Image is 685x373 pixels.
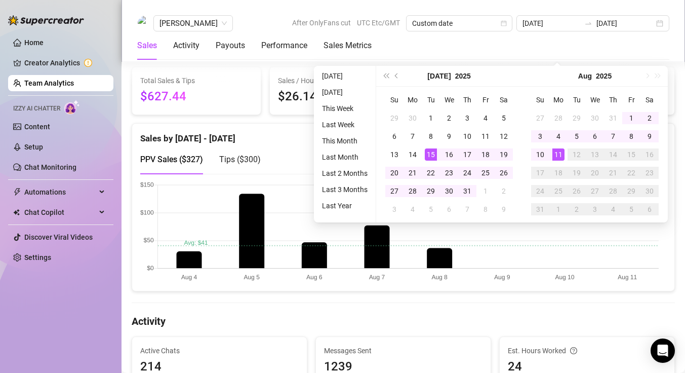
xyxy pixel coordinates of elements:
[318,102,372,115] li: This Week
[422,182,440,200] td: 2025-07-29
[586,145,604,164] td: 2025-08-13
[357,15,400,30] span: UTC Etc/GMT
[324,345,482,356] span: Messages Sent
[476,145,495,164] td: 2025-07-18
[584,19,592,27] span: swap-right
[604,164,622,182] td: 2025-08-21
[425,167,437,179] div: 22
[586,182,604,200] td: 2025-08-27
[549,200,568,218] td: 2025-09-01
[549,127,568,145] td: 2025-08-04
[140,87,253,106] span: $627.44
[440,182,458,200] td: 2025-07-30
[604,182,622,200] td: 2025-08-28
[422,200,440,218] td: 2025-08-05
[640,145,659,164] td: 2025-08-16
[380,66,391,86] button: Last year (Control + left)
[531,91,549,109] th: Su
[495,200,513,218] td: 2025-08-09
[461,203,473,215] div: 7
[422,145,440,164] td: 2025-07-15
[586,164,604,182] td: 2025-08-20
[640,182,659,200] td: 2025-08-30
[461,167,473,179] div: 24
[498,167,510,179] div: 26
[568,182,586,200] td: 2025-08-26
[476,200,495,218] td: 2025-08-08
[461,112,473,124] div: 3
[422,109,440,127] td: 2025-07-01
[589,112,601,124] div: 30
[404,145,422,164] td: 2025-07-14
[586,200,604,218] td: 2025-09-03
[479,130,492,142] div: 11
[24,79,74,87] a: Team Analytics
[440,91,458,109] th: We
[495,164,513,182] td: 2025-07-26
[318,200,372,212] li: Last Year
[479,185,492,197] div: 1
[596,66,612,86] button: Choose a year
[604,109,622,127] td: 2025-07-31
[425,203,437,215] div: 5
[443,148,455,161] div: 16
[534,203,546,215] div: 31
[385,91,404,109] th: Su
[13,104,60,114] span: Izzy AI Chatter
[407,148,419,161] div: 14
[571,185,583,197] div: 26
[458,127,476,145] td: 2025-07-10
[571,112,583,124] div: 29
[407,167,419,179] div: 21
[531,164,549,182] td: 2025-08-17
[640,200,659,218] td: 2025-09-06
[640,127,659,145] td: 2025-08-09
[385,127,404,145] td: 2025-07-06
[643,167,656,179] div: 23
[495,109,513,127] td: 2025-07-05
[584,19,592,27] span: to
[625,130,637,142] div: 8
[440,164,458,182] td: 2025-07-23
[476,164,495,182] td: 2025-07-25
[607,148,619,161] div: 14
[388,167,400,179] div: 20
[625,148,637,161] div: 15
[604,127,622,145] td: 2025-08-07
[586,127,604,145] td: 2025-08-06
[589,185,601,197] div: 27
[13,188,21,196] span: thunderbolt
[568,200,586,218] td: 2025-09-02
[404,127,422,145] td: 2025-07-07
[458,164,476,182] td: 2025-07-24
[278,87,390,106] span: $26.14
[476,182,495,200] td: 2025-08-01
[404,91,422,109] th: Mo
[458,109,476,127] td: 2025-07-03
[568,145,586,164] td: 2025-08-12
[140,124,666,145] div: Sales by [DATE] - [DATE]
[640,164,659,182] td: 2025-08-23
[385,164,404,182] td: 2025-07-20
[132,314,675,328] h4: Activity
[318,135,372,147] li: This Month
[476,91,495,109] th: Fr
[461,130,473,142] div: 10
[318,86,372,98] li: [DATE]
[622,182,640,200] td: 2025-08-29
[643,185,656,197] div: 30
[407,112,419,124] div: 30
[571,148,583,161] div: 12
[495,145,513,164] td: 2025-07-19
[589,203,601,215] div: 3
[571,130,583,142] div: 5
[24,233,93,241] a: Discover Viral Videos
[498,203,510,215] div: 9
[568,109,586,127] td: 2025-07-29
[318,167,372,179] li: Last 2 Months
[440,200,458,218] td: 2025-08-06
[385,182,404,200] td: 2025-07-27
[137,40,157,52] div: Sales
[640,109,659,127] td: 2025-08-02
[440,109,458,127] td: 2025-07-02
